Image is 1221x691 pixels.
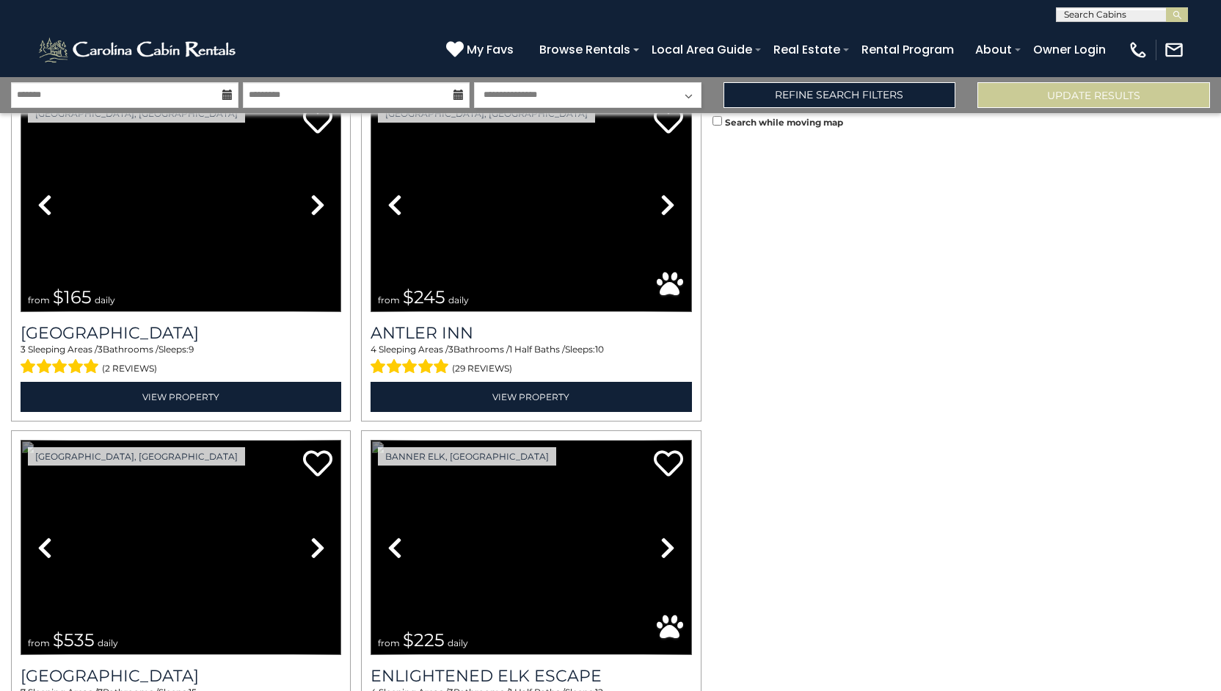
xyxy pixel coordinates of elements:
span: daily [448,294,469,305]
span: from [378,294,400,305]
div: Sleeping Areas / Bathrooms / Sleeps: [371,343,691,378]
span: $225 [403,629,445,651]
span: from [378,637,400,648]
span: 3 [21,344,26,355]
a: Add to favorites [654,449,683,480]
img: White-1-2.png [37,35,240,65]
span: 3 [98,344,103,355]
a: View Property [371,382,691,412]
a: Banner Elk, [GEOGRAPHIC_DATA] [378,447,556,466]
a: About [968,37,1019,62]
small: Search while moving map [725,117,843,128]
span: 10 [595,344,604,355]
a: [GEOGRAPHIC_DATA] [21,323,341,343]
h3: Southern Star Lodge [21,666,341,686]
div: Sleeping Areas / Bathrooms / Sleeps: [21,343,341,378]
a: Add to favorites [303,106,332,137]
span: $165 [53,286,92,308]
a: Add to favorites [654,106,683,137]
span: daily [448,637,468,648]
span: 3 [448,344,453,355]
a: Owner Login [1026,37,1113,62]
span: 9 [189,344,194,355]
a: [GEOGRAPHIC_DATA], [GEOGRAPHIC_DATA] [28,447,245,466]
a: [GEOGRAPHIC_DATA] [21,666,341,686]
span: from [28,637,50,648]
a: Enlightened Elk Escape [371,666,691,686]
a: Refine Search Filters [724,82,956,108]
span: 4 [371,344,376,355]
span: daily [95,294,115,305]
button: Update Results [977,82,1210,108]
a: Add to favorites [303,449,332,480]
span: daily [98,637,118,648]
span: (29 reviews) [452,359,512,378]
span: My Favs [467,40,514,59]
img: dummy-image.jpg [371,97,691,312]
a: [GEOGRAPHIC_DATA], [GEOGRAPHIC_DATA] [28,104,245,123]
span: (2 reviews) [102,359,157,378]
span: $245 [403,286,445,308]
h3: Beech Mountain Place [21,323,341,343]
img: dummy-image.jpg [21,440,341,655]
a: Real Estate [766,37,848,62]
a: Local Area Guide [644,37,759,62]
img: dummy-image.jpg [371,440,691,655]
a: My Favs [446,40,517,59]
img: dummy-image.jpg [21,97,341,312]
span: 1 Half Baths / [509,344,565,355]
a: Antler Inn [371,323,691,343]
span: $535 [53,629,95,651]
a: Browse Rentals [532,37,638,62]
span: from [28,294,50,305]
a: [GEOGRAPHIC_DATA], [GEOGRAPHIC_DATA] [378,104,595,123]
img: mail-regular-white.png [1164,40,1184,60]
img: phone-regular-white.png [1128,40,1148,60]
a: Rental Program [854,37,961,62]
a: View Property [21,382,341,412]
input: Search while moving map [712,116,722,126]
